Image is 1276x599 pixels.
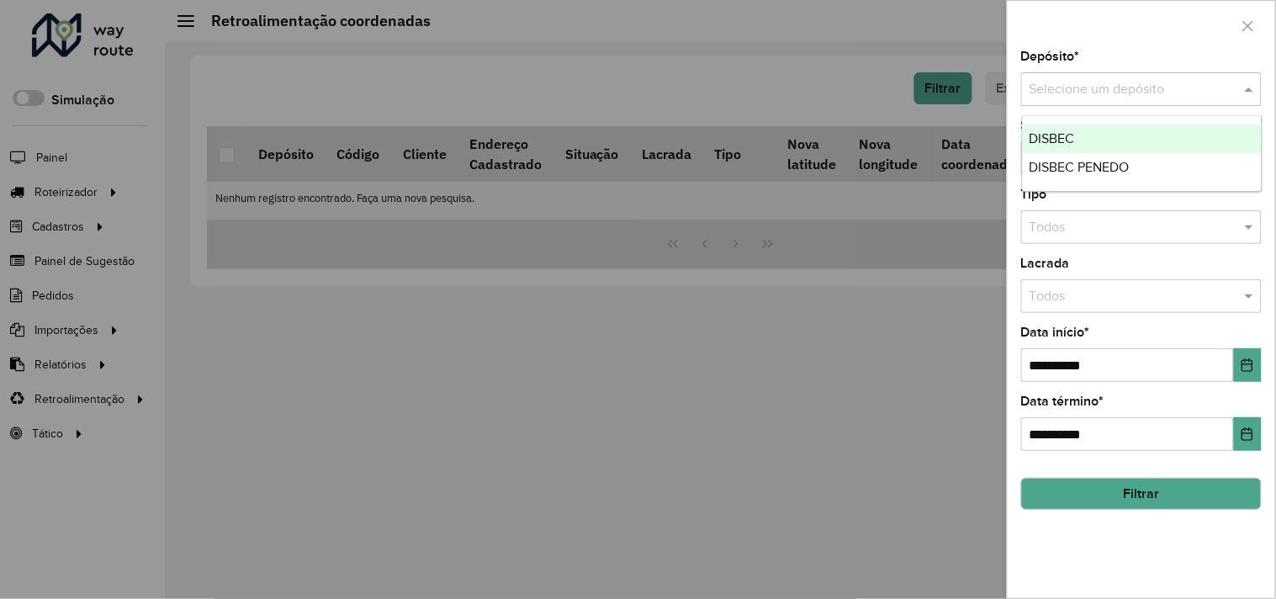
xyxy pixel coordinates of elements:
[1234,417,1262,451] button: Choose Date
[1021,391,1104,411] label: Data término
[1021,478,1262,510] button: Filtrar
[1021,184,1047,204] label: Tipo
[1234,348,1262,382] button: Choose Date
[1022,115,1263,192] ng-dropdown-panel: Options list
[1030,131,1075,146] span: DISBEC
[1021,253,1070,273] label: Lacrada
[1030,160,1130,174] span: DISBEC PENEDO
[1021,322,1090,342] label: Data início
[1021,46,1080,66] label: Depósito
[1021,115,1079,135] label: Situação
